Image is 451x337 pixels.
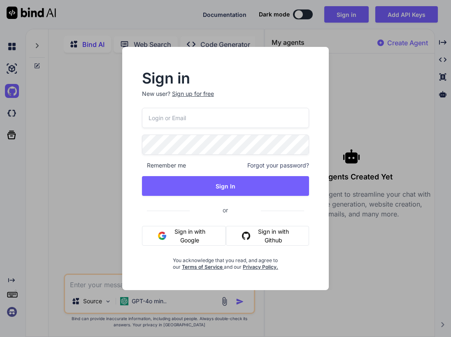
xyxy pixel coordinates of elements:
[142,90,309,108] p: New user?
[182,264,224,270] a: Terms of Service
[142,161,186,170] span: Remember me
[172,90,214,98] div: Sign up for free
[158,232,166,240] img: google
[142,72,309,85] h2: Sign in
[242,232,250,240] img: github
[170,252,281,270] div: You acknowledge that you read, and agree to our and our
[142,176,309,196] button: Sign In
[247,161,309,170] span: Forgot your password?
[142,226,226,246] button: Sign in with Google
[243,264,278,270] a: Privacy Policy.
[142,108,309,128] input: Login or Email
[190,200,261,220] span: or
[226,226,309,246] button: Sign in with Github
